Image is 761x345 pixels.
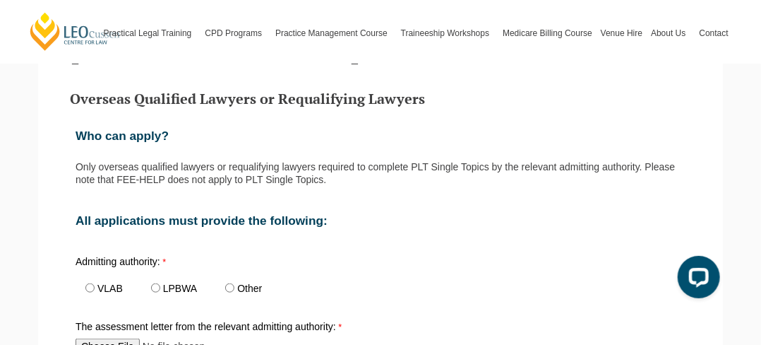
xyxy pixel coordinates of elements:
a: Medicare Billing Course [498,3,597,64]
label: Other [237,283,262,293]
h3: Overseas Qualified Lawyers or Requalifying Lawyers [70,91,691,107]
a: [PERSON_NAME] Centre for Law [28,11,122,52]
p: Only overseas qualified lawyers or requalifying lawyers required to complete PLT Single Topics by... [76,160,685,186]
a: Practical Legal Training [100,3,201,64]
label: VLAB [97,283,123,293]
a: About Us [647,3,695,64]
a: CPD Programs [200,3,271,64]
label: The assessment letter from the relevant admitting authority: [76,322,345,335]
h2: Who can apply? [76,129,685,143]
a: Contact [695,3,733,64]
iframe: LiveChat chat widget [666,250,726,310]
a: Practice Management Course [271,3,397,64]
h2: All applications must provide the following: [76,214,685,228]
label: LPBWA [163,283,198,293]
a: Traineeship Workshops [397,3,498,64]
a: Venue Hire [597,3,647,64]
label: Admitting authority: [76,257,287,270]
